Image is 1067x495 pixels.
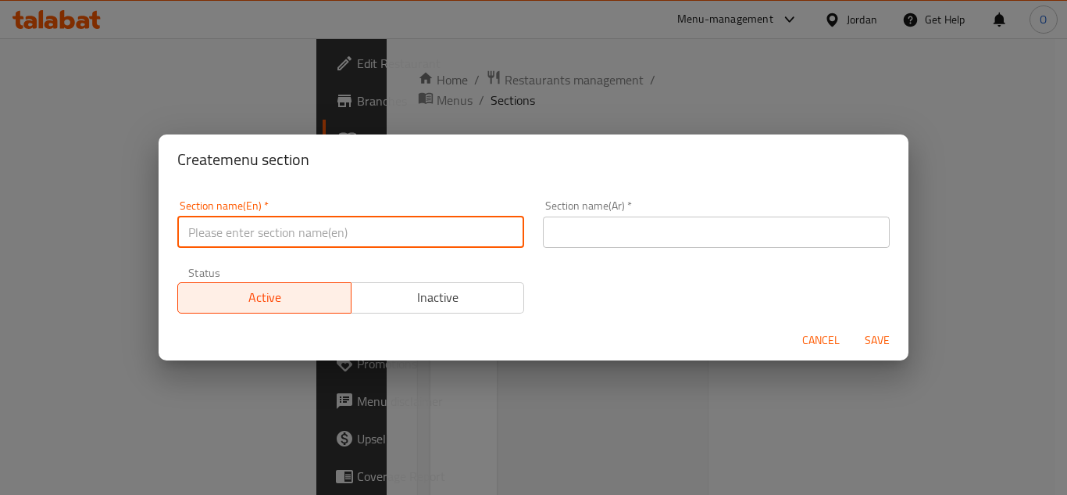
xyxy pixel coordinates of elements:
[802,331,840,350] span: Cancel
[852,326,902,355] button: Save
[177,147,890,172] h2: Create menu section
[177,282,352,314] button: Active
[796,326,846,355] button: Cancel
[358,286,519,309] span: Inactive
[184,286,345,309] span: Active
[351,282,525,314] button: Inactive
[858,331,896,350] span: Save
[177,217,524,248] input: Please enter section name(en)
[543,217,890,248] input: Please enter section name(ar)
